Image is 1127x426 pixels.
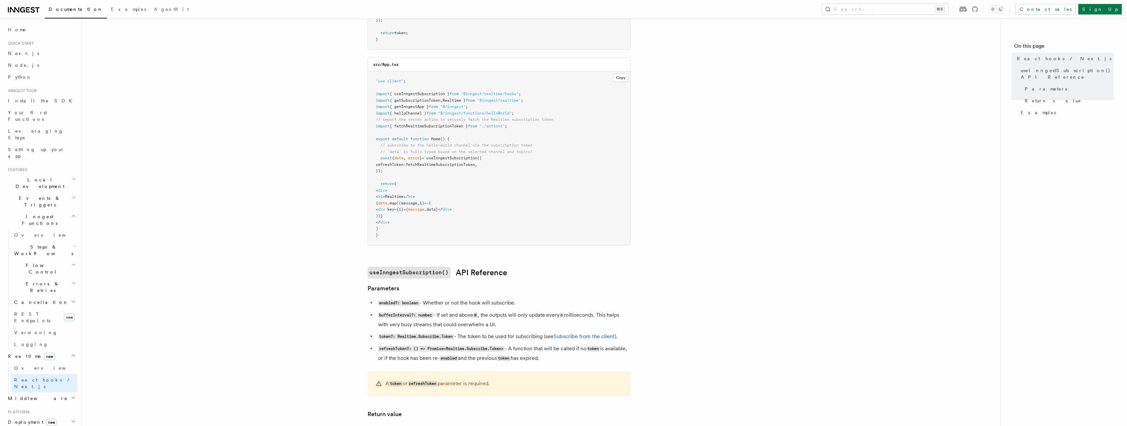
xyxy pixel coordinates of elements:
[392,137,408,141] span: default
[5,213,71,226] span: Inngest Functions
[373,62,398,67] code: src/App.tsx
[8,74,32,80] span: Python
[390,111,426,116] span: { helloChannel }
[5,192,77,211] button: Events & Triggers
[5,95,77,107] a: Install the SDK
[413,194,415,199] span: >
[376,92,390,96] span: import
[403,162,406,167] span: :
[5,59,77,71] a: Node.js
[12,338,77,350] a: Logging
[376,194,378,199] span: <
[380,31,394,35] span: return
[5,229,77,350] div: Inngest Functions
[14,365,82,371] span: Overview
[8,110,47,122] span: Your first Functions
[408,194,413,199] span: h1
[5,47,77,59] a: Next.js
[8,26,26,33] span: Home
[376,79,403,83] span: "use client"
[389,381,403,386] code: token
[466,104,468,109] span: ;
[14,377,72,389] span: React hooks / Next.js
[440,137,449,141] span: () {
[431,137,440,141] span: Home
[1025,97,1081,104] span: Return value
[387,201,397,205] span: .map
[376,169,383,173] span: });
[376,18,383,22] span: });
[376,214,383,218] span: ))}
[497,356,511,361] code: token
[410,137,429,141] span: function
[505,124,507,128] span: ;
[420,156,422,160] span: }
[12,278,77,296] button: Errors & Retries
[368,410,402,419] a: Return value
[12,296,77,308] button: Cancellation
[64,313,75,321] span: new
[378,194,383,199] span: h1
[5,392,77,404] button: Middleware
[392,156,394,160] span: {
[5,353,55,359] span: Realtime
[5,419,57,425] span: Deployment
[449,92,459,96] span: from
[390,124,468,128] span: { fetchRealtimeSubscriptionToken }
[438,111,512,116] span: "@/inngest/functions/helloWorld"
[378,300,420,306] code: enabled?: boolean
[5,174,77,192] button: Local Development
[1021,67,1114,80] span: useInngestSubscription() API Reference
[376,233,378,237] span: }
[461,92,519,96] span: "@inngest/realtime/hooks"
[403,156,406,160] span: ,
[394,207,397,212] span: =
[376,137,390,141] span: export
[376,111,390,116] span: import
[479,124,505,128] span: "./actions"
[5,71,77,83] a: Python
[394,31,408,35] span: token;
[12,362,77,374] a: Overview
[5,176,72,190] span: Local Development
[12,308,77,327] a: REST Endpointsnew
[420,201,424,205] span: i)
[1014,42,1114,53] h4: On this page
[380,143,532,147] span: // subscribe to the hello-world channel via the subscription token
[440,104,466,109] span: "@/inngest"
[426,111,436,116] span: from
[376,98,390,103] span: import
[426,156,477,160] span: useInngestSubscription
[376,332,631,341] li: - The token to be used for subscribing (see ).
[1078,4,1122,14] a: Sign Up
[5,350,77,362] button: Realtimenew
[429,104,438,109] span: from
[989,5,1005,13] button: Toggle dark mode
[822,4,948,14] button: Search...⌘K
[5,410,30,415] span: Platform
[394,181,397,186] span: (
[5,107,77,125] a: Your first Functions
[397,207,408,212] span: {i}>{
[429,201,431,205] span: (
[468,124,477,128] span: from
[1021,109,1056,116] span: Examples
[12,374,77,392] a: React hooks / Next.js
[12,241,77,259] button: Steps & Workflows
[378,312,433,318] code: bufferInterval?: number
[378,201,387,205] span: data
[12,280,71,294] span: Errors & Retries
[449,207,452,212] span: >
[368,267,507,279] a: useInngestSubscription()API Reference
[5,144,77,162] a: Setting up your app
[8,63,39,68] span: Node.js
[376,344,631,363] li: - A function that will be called if no is available, or if the hook has been re- and the previous...
[376,220,380,225] span: </
[376,310,631,329] li: - If set and above , the outputs will only update every milliseconds. This helps with very busy s...
[8,147,64,159] span: Setting up your app
[477,156,482,160] span: ({
[111,7,146,12] span: Examples
[12,327,77,338] a: Versioning
[1022,95,1114,107] a: Return value
[14,311,50,323] span: REST Endpoints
